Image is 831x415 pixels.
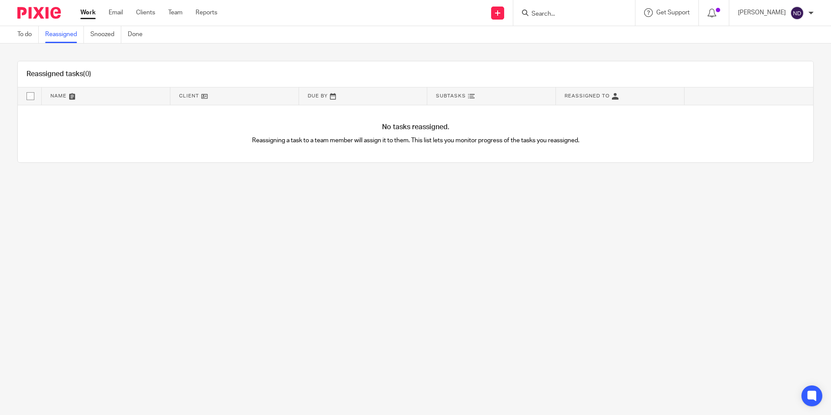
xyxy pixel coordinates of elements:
a: Email [109,8,123,17]
a: Snoozed [90,26,121,43]
a: Work [80,8,96,17]
input: Search [531,10,609,18]
a: Reassigned [45,26,84,43]
span: Get Support [656,10,690,16]
img: Pixie [17,7,61,19]
a: Clients [136,8,155,17]
a: Done [128,26,149,43]
p: [PERSON_NAME] [738,8,786,17]
h4: No tasks reassigned. [18,123,813,132]
a: Team [168,8,183,17]
span: Subtasks [436,94,466,98]
h1: Reassigned tasks [27,70,91,79]
span: (0) [83,70,91,77]
a: Reports [196,8,217,17]
img: svg%3E [790,6,804,20]
a: To do [17,26,39,43]
p: Reassigning a task to a team member will assign it to them. This list lets you monitor progress o... [217,136,615,145]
